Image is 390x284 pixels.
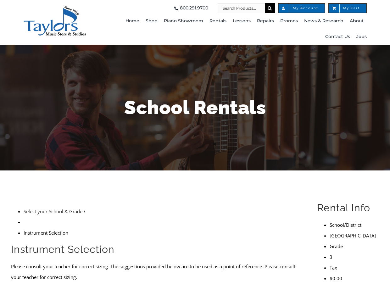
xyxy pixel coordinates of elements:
span: Piano Showroom [164,16,203,26]
a: Shop [146,13,158,29]
a: Piano Showroom [164,13,203,29]
span: Jobs [356,32,367,42]
a: Promos [280,13,298,29]
span: Contact Us [325,32,350,42]
a: News & Research [304,13,343,29]
li: School/District [330,220,379,230]
h2: Rental Info [317,201,379,214]
span: Shop [146,16,158,26]
li: Instrument Selection [24,227,303,238]
a: Select your School & Grade [24,208,82,214]
a: 800.291.9700 [172,3,208,13]
h1: School Rentals [11,94,379,121]
a: Jobs [356,29,367,45]
li: Grade [330,241,379,252]
span: My Account [285,7,318,10]
li: Tax [330,262,379,273]
li: $0.00 [330,273,379,284]
a: Repairs [257,13,274,29]
span: Home [125,16,139,26]
span: Rentals [209,16,226,26]
span: About [350,16,364,26]
a: Lessons [233,13,251,29]
nav: Top Right [113,3,367,13]
nav: Main Menu [113,13,367,45]
a: Contact Us [325,29,350,45]
span: / [84,208,86,214]
p: Please consult your teacher for correct sizing. The suggestions provided below are to be used as ... [11,261,303,282]
a: My Cart [328,3,367,13]
h2: Instrument Selection [11,243,303,256]
span: News & Research [304,16,343,26]
span: Lessons [233,16,251,26]
span: Promos [280,16,298,26]
input: Search Products... [218,3,265,13]
a: Rentals [209,13,226,29]
li: 3 [330,252,379,262]
a: About [350,13,364,29]
span: Repairs [257,16,274,26]
a: Home [125,13,139,29]
a: taylors-music-store-west-chester [23,5,86,11]
span: 800.291.9700 [180,3,208,13]
li: [GEOGRAPHIC_DATA] [330,230,379,241]
input: Search [265,3,275,13]
span: My Cart [335,7,360,10]
a: My Account [278,3,325,13]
